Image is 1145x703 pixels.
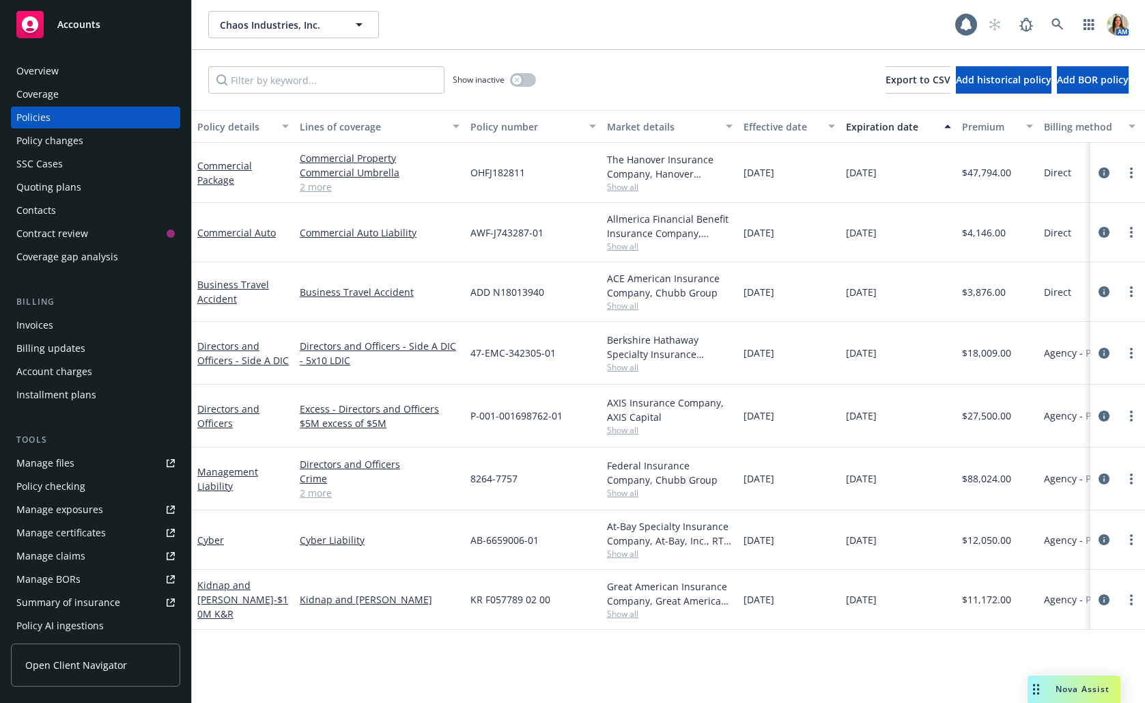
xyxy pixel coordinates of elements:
[470,471,518,486] span: 8264-7757
[197,534,224,547] a: Cyber
[16,83,59,105] div: Coverage
[1028,676,1045,703] div: Drag to move
[744,533,774,547] span: [DATE]
[607,424,733,436] span: Show all
[1044,592,1131,607] span: Agency - Pay in full
[11,433,180,447] div: Tools
[300,180,460,194] a: 2 more
[16,499,103,521] div: Manage exposures
[957,110,1038,143] button: Premium
[11,615,180,637] a: Policy AI ingestions
[57,19,100,30] span: Accounts
[607,120,718,134] div: Market details
[11,314,180,336] a: Invoices
[16,384,96,406] div: Installment plans
[11,107,180,128] a: Policies
[300,165,460,180] a: Commercial Umbrella
[607,240,733,252] span: Show all
[607,181,733,193] span: Show all
[16,361,92,383] div: Account charges
[16,130,83,152] div: Policy changes
[16,568,81,590] div: Manage BORs
[1044,533,1131,547] span: Agency - Pay in full
[607,458,733,487] div: Federal Insurance Company, Chubb Group
[300,285,460,299] a: Business Travel Accident
[470,225,543,240] span: AWF-J743287-01
[744,120,820,134] div: Effective date
[11,361,180,383] a: Account charges
[197,465,258,493] a: Management Liability
[208,11,379,38] button: Chaos Industries, Inc.
[300,225,460,240] a: Commercial Auto Liability
[1044,285,1071,299] span: Direct
[192,110,294,143] button: Policy details
[16,107,51,128] div: Policies
[11,295,180,309] div: Billing
[453,74,505,85] span: Show inactive
[16,522,106,544] div: Manage certificates
[11,5,180,44] a: Accounts
[962,225,1006,240] span: $4,146.00
[1028,676,1120,703] button: Nova Assist
[11,592,180,614] a: Summary of insurance
[220,18,338,32] span: Chaos Industries, Inc.
[956,73,1051,86] span: Add historical policy
[1096,284,1112,300] a: circleInformation
[470,120,581,134] div: Policy number
[738,110,840,143] button: Effective date
[846,409,877,423] span: [DATE]
[197,402,259,430] a: Directors and Officers
[962,409,1011,423] span: $27,500.00
[208,66,444,94] input: Filter by keyword...
[607,333,733,361] div: Berkshire Hathaway Specialty Insurance Company, Berkshire Hathaway Specialty Insurance
[300,533,460,547] a: Cyber Liability
[607,152,733,181] div: The Hanover Insurance Company, Hanover Insurance Group
[16,615,104,637] div: Policy AI ingestions
[197,159,252,187] a: Commercial Package
[846,285,877,299] span: [DATE]
[11,499,180,521] a: Manage exposures
[607,300,733,312] span: Show all
[1075,11,1103,38] a: Switch app
[607,519,733,548] div: At-Bay Specialty Insurance Company, At-Bay, Inc., RT Specialty Insurance Services, LLC (RSG Speci...
[744,346,774,360] span: [DATE]
[470,346,556,360] span: 47-EMC-342305-01
[1123,284,1140,300] a: more
[11,522,180,544] a: Manage certificates
[11,130,180,152] a: Policy changes
[1057,73,1129,86] span: Add BOR policy
[11,83,180,105] a: Coverage
[1123,592,1140,608] a: more
[840,110,957,143] button: Expiration date
[1056,683,1109,695] span: Nova Assist
[607,548,733,560] span: Show all
[16,223,88,245] div: Contract review
[744,409,774,423] span: [DATE]
[1044,471,1131,486] span: Agency - Pay in full
[1013,11,1040,38] a: Report a Bug
[11,452,180,474] a: Manage files
[744,225,774,240] span: [DATE]
[300,457,460,471] a: Directors and Officers
[1096,165,1112,181] a: circleInformation
[11,337,180,359] a: Billing updates
[1123,224,1140,240] a: more
[1123,471,1140,487] a: more
[1123,408,1140,424] a: more
[1123,345,1140,361] a: more
[11,246,180,268] a: Coverage gap analysis
[1038,110,1141,143] button: Billing method
[11,568,180,590] a: Manage BORs
[607,579,733,608] div: Great American Insurance Company, Great American Insurance Group
[470,165,525,180] span: OHFJ182811
[470,409,563,423] span: P-001-001698762-01
[300,486,460,500] a: 2 more
[846,533,877,547] span: [DATE]
[744,165,774,180] span: [DATE]
[11,223,180,245] a: Contract review
[1096,345,1112,361] a: circleInformation
[11,199,180,221] a: Contacts
[1107,14,1129,36] img: photo
[607,396,733,424] div: AXIS Insurance Company, AXIS Capital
